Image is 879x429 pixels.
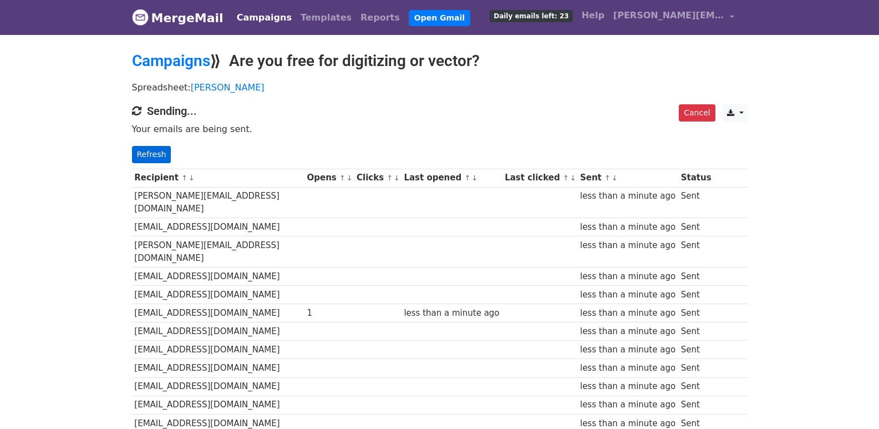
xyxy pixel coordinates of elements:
[678,286,714,304] td: Sent
[679,104,715,122] a: Cancel
[132,169,304,187] th: Recipient
[563,174,569,182] a: ↑
[678,341,714,359] td: Sent
[580,239,675,252] div: less than a minute ago
[678,187,714,218] td: Sent
[502,169,577,187] th: Last clicked
[132,6,223,29] a: MergeMail
[132,341,304,359] td: [EMAIL_ADDRESS][DOMAIN_NAME]
[580,380,675,393] div: less than a minute ago
[189,174,195,182] a: ↓
[394,174,400,182] a: ↓
[232,7,296,29] a: Campaigns
[604,174,611,182] a: ↑
[387,174,393,182] a: ↑
[132,218,304,236] td: [EMAIL_ADDRESS][DOMAIN_NAME]
[678,236,714,268] td: Sent
[132,123,748,135] p: Your emails are being sent.
[580,362,675,375] div: less than a minute ago
[132,267,304,285] td: [EMAIL_ADDRESS][DOMAIN_NAME]
[132,9,149,26] img: MergeMail logo
[570,174,576,182] a: ↓
[577,4,609,27] a: Help
[678,218,714,236] td: Sent
[580,398,675,411] div: less than a minute ago
[613,9,724,22] span: [PERSON_NAME][EMAIL_ADDRESS][DOMAIN_NAME]
[132,52,748,70] h2: ⟫ Are you free for digitizing or vector?
[464,174,470,182] a: ↑
[678,304,714,322] td: Sent
[678,267,714,285] td: Sent
[409,10,470,26] a: Open Gmail
[402,169,502,187] th: Last opened
[132,322,304,341] td: [EMAIL_ADDRESS][DOMAIN_NAME]
[304,169,354,187] th: Opens
[132,187,304,218] td: [PERSON_NAME][EMAIL_ADDRESS][DOMAIN_NAME]
[181,174,187,182] a: ↑
[132,304,304,322] td: [EMAIL_ADDRESS][DOMAIN_NAME]
[307,307,351,320] div: 1
[485,4,577,27] a: Daily emails left: 23
[132,359,304,377] td: [EMAIL_ADDRESS][DOMAIN_NAME]
[191,82,265,93] a: [PERSON_NAME]
[356,7,404,29] a: Reports
[354,169,401,187] th: Clicks
[347,174,353,182] a: ↓
[577,169,678,187] th: Sent
[678,359,714,377] td: Sent
[678,377,714,396] td: Sent
[824,376,879,429] iframe: Chat Widget
[132,396,304,414] td: [EMAIL_ADDRESS][DOMAIN_NAME]
[132,82,748,93] p: Spreadsheet:
[678,396,714,414] td: Sent
[132,236,304,268] td: [PERSON_NAME][EMAIL_ADDRESS][DOMAIN_NAME]
[580,221,675,234] div: less than a minute ago
[580,190,675,203] div: less than a minute ago
[471,174,477,182] a: ↓
[609,4,739,31] a: [PERSON_NAME][EMAIL_ADDRESS][DOMAIN_NAME]
[132,104,748,118] h4: Sending...
[678,169,714,187] th: Status
[580,307,675,320] div: less than a minute ago
[132,286,304,304] td: [EMAIL_ADDRESS][DOMAIN_NAME]
[580,325,675,338] div: less than a minute ago
[339,174,345,182] a: ↑
[612,174,618,182] a: ↓
[296,7,356,29] a: Templates
[490,10,572,22] span: Daily emails left: 23
[580,270,675,283] div: less than a minute ago
[580,289,675,301] div: less than a minute ago
[132,146,171,163] a: Refresh
[678,322,714,341] td: Sent
[404,307,499,320] div: less than a minute ago
[580,344,675,356] div: less than a minute ago
[132,377,304,396] td: [EMAIL_ADDRESS][DOMAIN_NAME]
[132,52,210,70] a: Campaigns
